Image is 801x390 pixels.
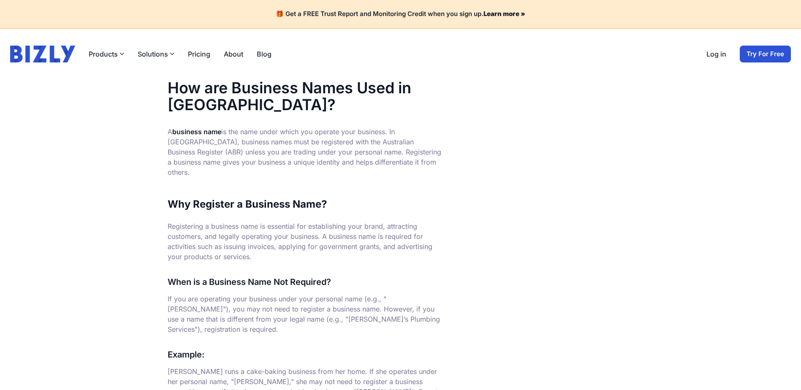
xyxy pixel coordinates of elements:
a: Blog [257,49,272,59]
h1: How are Business Names Used in [GEOGRAPHIC_DATA]? [168,79,442,113]
a: Pricing [188,49,210,59]
h3: Example: [168,348,442,361]
h3: When is a Business Name Not Required? [168,275,442,289]
a: Learn more » [483,10,525,18]
p: If you are operating your business under your personal name (e.g., "[PERSON_NAME]"), you may not ... [168,294,442,334]
p: Registering a business name is essential for establishing your brand, attracting customers, and l... [168,221,442,262]
a: About [224,49,243,59]
h4: 🎁 Get a FREE Trust Report and Monitoring Credit when you sign up. [10,10,791,18]
a: Log in [706,49,726,59]
a: Try For Free [740,46,791,62]
h2: Why Register a Business Name? [168,198,442,211]
strong: business name [172,127,221,136]
button: Solutions [138,49,174,59]
p: A is the name under which you operate your business. In [GEOGRAPHIC_DATA], business names must be... [168,127,442,177]
button: Products [89,49,124,59]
